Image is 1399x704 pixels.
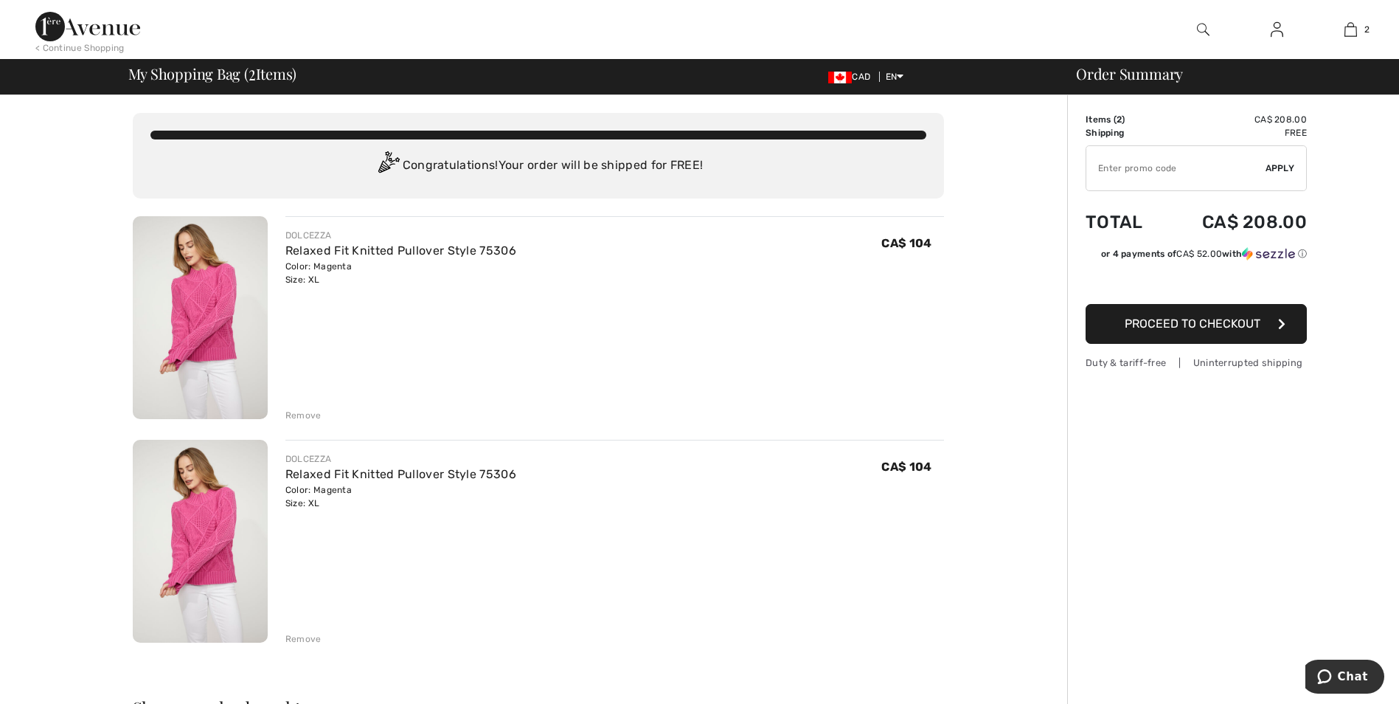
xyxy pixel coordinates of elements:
span: CAD [828,72,876,82]
div: or 4 payments ofCA$ 52.00withSezzle Click to learn more about Sezzle [1086,247,1307,266]
a: Relaxed Fit Knitted Pullover Style 75306 [285,467,516,481]
div: Duty & tariff-free | Uninterrupted shipping [1086,356,1307,370]
img: Relaxed Fit Knitted Pullover Style 75306 [133,216,268,419]
a: Sign In [1259,21,1295,39]
span: 2 [1364,23,1370,36]
div: Color: Magenta Size: XL [285,483,516,510]
div: or 4 payments of with [1101,247,1307,260]
div: Remove [285,632,322,646]
div: DOLCEZZA [285,452,516,466]
td: CA$ 208.00 [1164,113,1307,126]
div: Congratulations! Your order will be shipped for FREE! [150,151,926,181]
img: search the website [1197,21,1209,38]
a: Relaxed Fit Knitted Pullover Style 75306 [285,244,516,258]
td: Total [1086,197,1164,247]
a: 2 [1314,21,1386,38]
div: Color: Magenta Size: XL [285,260,516,286]
button: Proceed to Checkout [1086,304,1307,344]
div: < Continue Shopping [35,41,125,55]
span: Proceed to Checkout [1125,317,1260,331]
span: 2 [249,63,256,82]
span: EN [886,72,904,82]
span: CA$ 104 [881,460,931,474]
div: Order Summary [1058,66,1390,81]
div: Remove [285,409,322,422]
img: My Info [1271,21,1283,38]
input: Promo code [1086,146,1266,190]
div: DOLCEZZA [285,229,516,242]
td: Items ( ) [1086,113,1164,126]
img: Sezzle [1242,247,1295,260]
span: CA$ 104 [881,236,931,250]
td: Shipping [1086,126,1164,139]
img: Canadian Dollar [828,72,852,83]
span: My Shopping Bag ( Items) [128,66,297,81]
td: Free [1164,126,1307,139]
iframe: PayPal-paypal [1086,266,1307,299]
span: Apply [1266,162,1295,175]
img: 1ère Avenue [35,12,140,41]
iframe: Opens a widget where you can chat to one of our agents [1305,660,1384,697]
img: Congratulation2.svg [373,151,403,181]
td: CA$ 208.00 [1164,197,1307,247]
img: Relaxed Fit Knitted Pullover Style 75306 [133,440,268,643]
img: My Bag [1344,21,1357,38]
span: 2 [1117,114,1122,125]
span: CA$ 52.00 [1176,249,1222,259]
